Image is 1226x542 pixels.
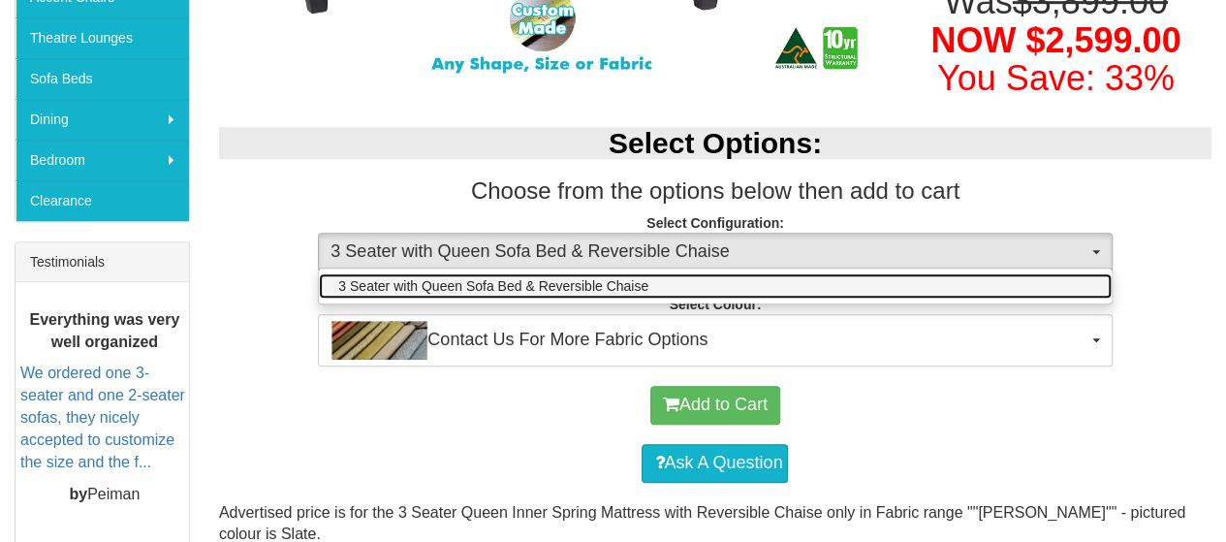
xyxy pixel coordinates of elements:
span: Contact Us For More Fabric Options [330,321,1086,360]
a: Sofa Beds [16,58,189,99]
b: Everything was very well organized [30,310,180,349]
button: Contact Us For More Fabric OptionsContact Us For More Fabric Options [318,314,1112,367]
span: NOW $2,599.00 [930,20,1180,60]
a: Theatre Lounges [16,17,189,58]
span: 3 Seater with Queen Sofa Bed & Reversible Chaise [338,276,648,296]
b: by [69,485,87,501]
span: 3 Seater with Queen Sofa Bed & Reversible Chaise [330,239,1086,265]
a: Clearance [16,180,189,221]
a: Dining [16,99,189,140]
a: Bedroom [16,140,189,180]
b: Select Options: [609,127,822,159]
a: We ordered one 3-seater and one 2-seater sofas, they nicely accepted to customize the size and th... [20,365,185,469]
h3: Choose from the options below then add to cart [219,178,1211,204]
a: Ask A Question [642,444,788,483]
button: 3 Seater with Queen Sofa Bed & Reversible Chaise [318,233,1112,271]
img: Contact Us For More Fabric Options [330,321,427,360]
div: Testimonials [16,242,189,282]
p: Peiman [20,483,189,505]
button: Add to Cart [650,386,780,425]
font: You Save: 33% [937,58,1175,98]
strong: Select Colour: [669,297,761,312]
strong: Select Configuration: [646,215,784,231]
